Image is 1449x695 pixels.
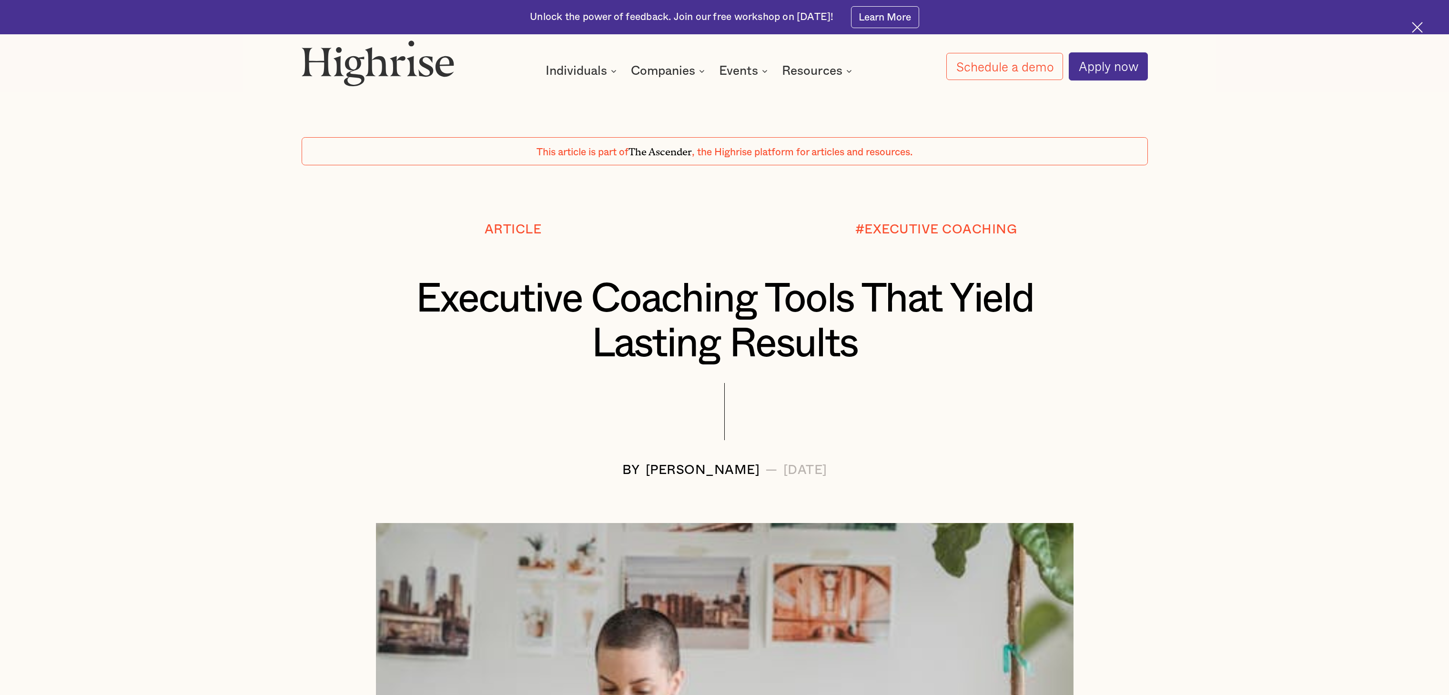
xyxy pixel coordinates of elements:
[692,147,913,157] span: , the Highrise platform for articles and resources.
[782,65,855,77] div: Resources
[946,53,1063,81] a: Schedule a demo
[530,10,833,24] div: Unlock the power of feedback. Join our free workshop on [DATE]!
[783,463,827,477] div: [DATE]
[1069,52,1148,80] a: Apply now
[631,65,695,77] div: Companies
[485,222,542,237] div: Article
[302,40,455,86] img: Highrise logo
[628,143,692,155] span: The Ascender
[719,65,758,77] div: Events
[1412,22,1423,33] img: Cross icon
[646,463,760,477] div: [PERSON_NAME]
[631,65,708,77] div: Companies
[546,65,607,77] div: Individuals
[537,147,628,157] span: This article is part of
[855,222,1017,237] div: #EXECUTIVE COACHING
[622,463,640,477] div: BY
[719,65,770,77] div: Events
[765,463,778,477] div: —
[851,6,919,28] a: Learn More
[546,65,619,77] div: Individuals
[782,65,842,77] div: Resources
[357,277,1092,366] h1: Executive Coaching Tools That Yield Lasting Results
